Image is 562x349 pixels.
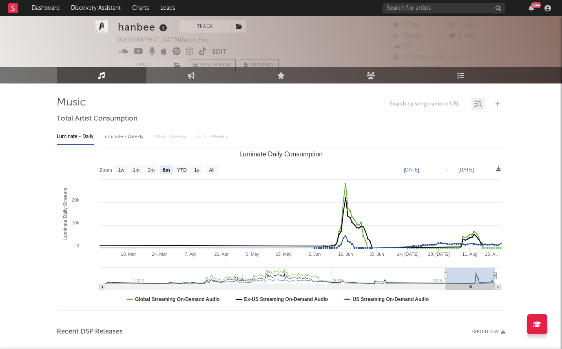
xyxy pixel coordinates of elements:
div: [GEOGRAPHIC_DATA] | Indie Pop [118,35,219,45]
text: 6m [163,167,170,173]
text: 1m [133,167,140,173]
text: 0 [77,243,79,248]
button: Track [179,20,230,33]
text: 16. Jun [338,252,353,257]
text: 5. May [246,252,260,257]
span: Summary [250,63,274,68]
text: 1y [194,167,199,173]
button: Summary [240,59,279,71]
div: hanbee [118,20,169,34]
text: 7. Apr [185,252,197,257]
text: Global Streaming On-Demand Audio [135,296,220,302]
text: 10. Mar [121,252,136,257]
text: → [445,167,449,173]
text: 20k [72,198,79,202]
text: 10k [72,220,79,225]
text: 1w [118,167,125,173]
text: 3m [148,167,155,173]
text: YTD [177,167,187,173]
button: Export CSV [471,329,505,334]
span: 113,335 Monthly Listeners [393,55,473,61]
input: Search for artists [383,3,505,13]
text: Zoom [100,167,112,173]
div: Luminate - Daily [57,130,94,144]
text: 2. Jun [308,252,321,257]
div: 99 + [531,2,541,8]
span: 37,510 [393,22,420,28]
text: 14. [DATE] [397,252,418,257]
text: 24. Mar [152,252,167,257]
span: Benchmark [200,61,231,70]
text: Luminate Daily Streams [62,188,68,239]
span: Total Artist Consumption [57,114,137,124]
text: Luminate Daily Consumption [239,151,323,158]
text: All [209,167,214,173]
text: Ex-US Streaming On-Demand Audio [244,296,328,302]
text: [DATE] [404,167,419,173]
text: US Streaming On-Demand Audio [352,296,429,302]
text: 11. Aug [462,252,477,257]
span: 314 [393,44,412,50]
text: 30. Jun [370,252,384,257]
span: 9,340 [449,33,475,39]
text: 28. [DATE] [428,252,449,257]
text: 25. A… [485,252,500,257]
div: Luminate - Weekly [102,130,145,144]
text: 21. Apr [215,252,229,257]
text: 19. May [276,252,292,257]
button: Edit [212,47,227,57]
a: Benchmark [189,59,236,71]
input: Search by song name or URL [385,101,471,108]
text: [DATE] [458,167,474,173]
span: Recent DSP Releases [57,327,123,337]
svg: Luminate Daily Consumption [57,147,505,310]
button: 99+ [529,5,534,11]
span: 11,527 [449,22,476,28]
span: Jump Score: 73.6 [393,65,441,70]
span: 30,400 [393,33,422,39]
button: Track [118,59,169,71]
